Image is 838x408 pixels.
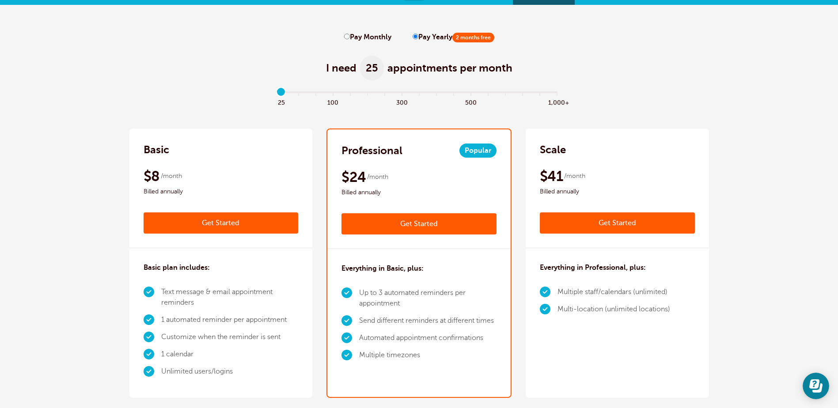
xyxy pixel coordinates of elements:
[341,213,497,234] a: Get Started
[326,61,356,75] span: I need
[387,61,512,75] span: appointments per month
[413,33,494,42] label: Pay Yearly
[341,168,366,186] span: $24
[359,284,497,312] li: Up to 3 automated reminders per appointment
[540,186,695,197] span: Billed annually
[452,33,494,42] span: 2 months free
[344,34,350,39] input: Pay Monthly
[144,212,299,234] a: Get Started
[341,263,424,274] h3: Everything in Basic, plus:
[161,363,299,380] li: Unlimited users/logins
[367,172,388,182] span: /month
[359,329,497,347] li: Automated appointment confirmations
[341,187,497,198] span: Billed annually
[548,97,565,107] span: 1,000+
[359,312,497,329] li: Send different reminders at different times
[557,283,670,301] li: Multiple staff/calendars (unlimited)
[161,311,299,329] li: 1 automated reminder per appointment
[324,97,341,107] span: 100
[540,212,695,234] a: Get Started
[540,143,566,157] h2: Scale
[344,33,391,42] label: Pay Monthly
[341,144,402,158] h2: Professional
[161,283,299,311] li: Text message & email appointment reminders
[803,373,829,399] iframe: Resource center
[360,56,384,80] span: 25
[540,262,646,273] h3: Everything in Professional, plus:
[459,144,497,158] span: Popular
[462,97,479,107] span: 500
[161,346,299,363] li: 1 calendar
[557,301,670,318] li: Multi-location (unlimited locations)
[393,97,410,107] span: 300
[540,167,563,185] span: $41
[161,171,182,181] span: /month
[359,347,497,364] li: Multiple timezones
[144,262,210,273] h3: Basic plan includes:
[564,171,585,181] span: /month
[144,167,160,185] span: $8
[413,34,418,39] input: Pay Yearly2 months free
[144,186,299,197] span: Billed annually
[161,329,299,346] li: Customize when the reminder is sent
[273,97,290,107] span: 25
[144,143,169,157] h2: Basic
